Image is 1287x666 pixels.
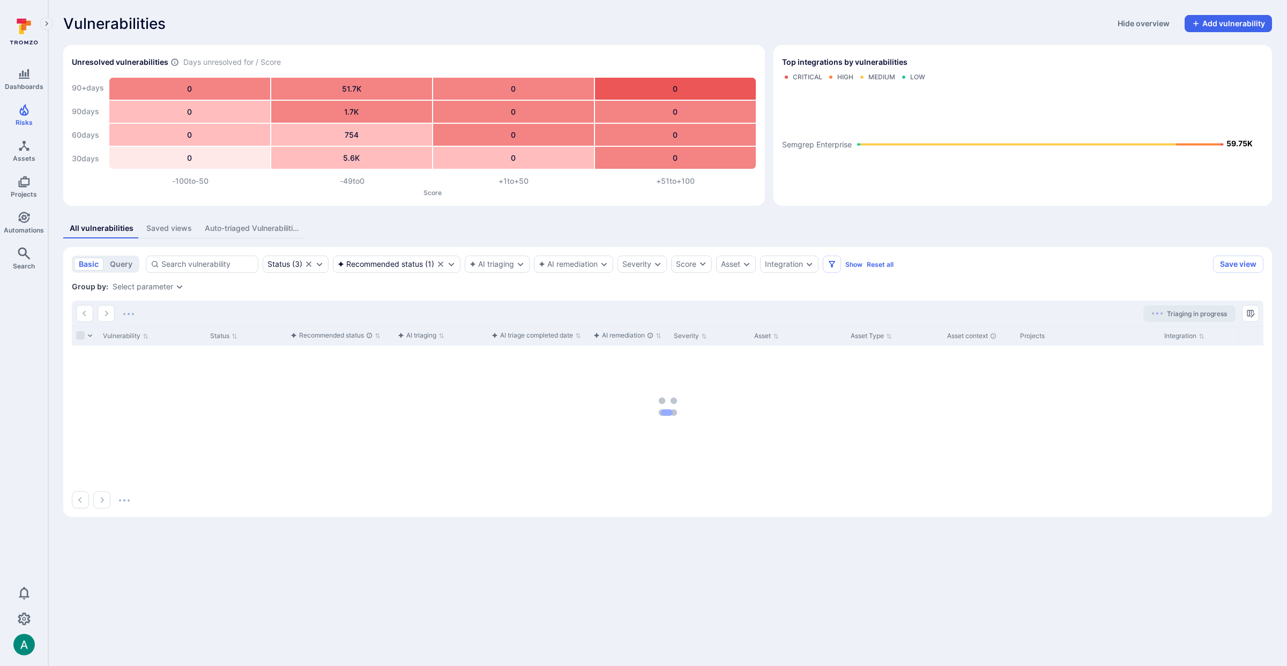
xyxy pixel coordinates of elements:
span: Select all rows [76,331,85,340]
div: Status [267,260,290,268]
button: Select parameter [113,282,173,291]
div: 0 [433,78,594,100]
button: Expand dropdown [805,260,814,268]
button: Hide overview [1111,15,1176,32]
text: Semgrep Enterprise [782,140,852,149]
div: 0 [595,124,756,146]
div: AI triaging [398,330,436,341]
div: 0 [109,78,270,100]
button: Score [671,256,712,273]
text: 59.75K [1226,139,1253,148]
div: 0 [433,124,594,146]
div: High [837,73,853,81]
i: Expand navigation menu [43,19,50,28]
div: 1.7K [271,101,432,123]
div: Recommended status [338,260,423,268]
button: Sort by Asset Type [851,332,892,340]
div: +1 to +50 [433,176,594,186]
div: 0 [595,78,756,100]
div: Arjan Dehar [13,634,35,655]
button: Clear selection [436,260,445,268]
button: Clear selection [304,260,313,268]
button: Sort by function(){return k.createElement(pN.A,{direction:"row",alignItems:"center",gap:4},k.crea... [291,331,381,340]
span: Group by: [72,281,108,292]
button: Go to the previous page [72,491,89,508]
div: 5.6K [271,147,432,169]
button: Sort by function(){return k.createElement(pN.A,{direction:"row",alignItems:"center",gap:4},k.crea... [398,331,444,340]
div: 60 days [72,124,105,146]
button: Sort by function(){return k.createElement(pN.A,{direction:"row",alignItems:"center",gap:4},k.crea... [593,331,661,340]
button: Sort by function(){return k.createElement(pN.A,{direction:"row",alignItems:"center",gap:4},k.crea... [492,331,581,340]
button: Expand dropdown [175,282,184,291]
button: Sort by Asset [754,332,779,340]
button: Go to the previous page [76,305,93,322]
span: Days unresolved for / Score [183,57,281,68]
button: AI remediation [539,260,598,268]
button: Go to the next page [93,491,110,508]
div: All vulnerabilities [70,223,133,234]
button: Add vulnerability [1185,15,1272,32]
button: Status(3) [267,260,302,268]
div: 754 [271,124,432,146]
div: 0 [109,124,270,146]
button: Filters [823,256,841,273]
div: Top integrations by vulnerabilities [773,45,1272,206]
img: ACg8ocLSa5mPYBaXNx3eFu_EmspyJX0laNWN7cXOFirfQ7srZveEpg=s96-c [13,634,35,655]
span: Projects [11,190,37,198]
img: Loading... [123,313,134,315]
button: Expand navigation menu [40,17,53,30]
span: Search [13,262,35,270]
div: 90 days [72,101,105,122]
button: Sort by Vulnerability [103,332,148,340]
div: -100 to -50 [109,176,271,186]
button: Manage columns [1242,305,1259,322]
button: Sort by Integration [1164,332,1204,340]
div: 0 [109,101,270,123]
button: Expand dropdown [600,260,608,268]
span: Dashboards [5,83,43,91]
span: Triaging in progress [1167,310,1227,318]
button: Integration [765,260,803,268]
div: -49 to 0 [271,176,433,186]
span: Assets [13,154,35,162]
div: Score [676,259,696,270]
div: Low [910,73,925,81]
div: Asset context [947,331,1011,341]
div: Saved views [146,223,192,234]
div: ( 1 ) [338,260,434,268]
button: Show [845,260,862,268]
p: Score [109,189,756,197]
img: Loading... [1152,312,1163,315]
div: grouping parameters [113,282,184,291]
button: Expand dropdown [447,260,456,268]
button: Expand dropdown [516,260,525,268]
button: Save view [1213,256,1263,273]
div: AI triaging [470,260,514,268]
div: Projects [1020,331,1156,341]
div: 30 days [72,148,105,169]
div: AI remediation [593,330,653,341]
span: Automations [4,226,44,234]
div: AI triage completed date [492,330,573,341]
div: Auto-triaged Vulnerabilities [205,223,299,234]
button: Recommended status(1) [338,260,434,268]
button: Expand dropdown [653,260,662,268]
span: Number of vulnerabilities in status ‘Open’ ‘Triaged’ and ‘In process’ divided by score and scanne... [170,57,179,68]
div: Automatically discovered context associated with the asset [990,333,996,339]
div: 0 [433,101,594,123]
div: 0 [595,147,756,169]
span: Top integrations by vulnerabilities [782,57,907,68]
div: 90+ days [72,77,105,99]
div: Severity [622,260,651,268]
div: 0 [109,147,270,169]
img: Loading... [119,499,130,502]
div: assets tabs [63,219,1272,238]
h2: Unresolved vulnerabilities [72,57,168,68]
span: Vulnerabilities [63,15,166,32]
svg: Top integrations by vulnerabilities bar [782,86,1263,197]
button: Go to the next page [98,305,115,322]
button: Asset [721,260,740,268]
input: Search vulnerability [161,259,254,270]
